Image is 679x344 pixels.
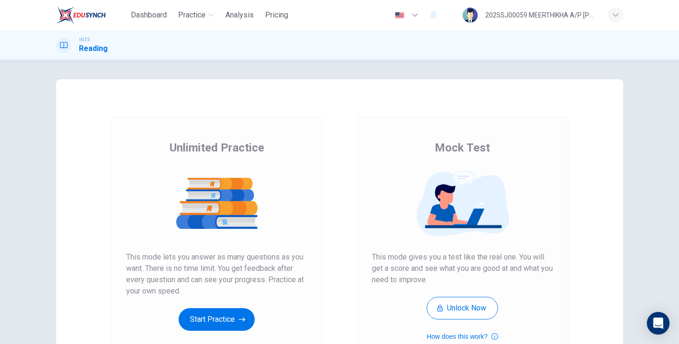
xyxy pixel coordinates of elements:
[372,252,553,285] span: This mode gives you a test like the real one. You will get a score and see what you are good at a...
[222,7,258,24] button: Analysis
[427,297,498,319] button: Unlock Now
[56,6,106,25] img: EduSynch logo
[79,36,90,43] span: IELTS
[647,312,670,335] div: Open Intercom Messenger
[179,308,255,331] button: Start Practice
[127,7,171,24] button: Dashboard
[56,6,128,25] a: EduSynch logo
[126,252,308,297] span: This mode lets you answer as many questions as you want. There is no time limit. You get feedback...
[463,8,478,23] img: Profile picture
[178,9,206,21] span: Practice
[174,7,218,24] button: Practice
[485,9,597,21] div: 2025SJ00059 MEERTHIKHA A/P [PERSON_NAME]
[225,9,254,21] span: Analysis
[170,140,264,155] span: Unlimited Practice
[435,140,490,155] span: Mock Test
[394,12,405,19] img: en
[79,43,108,54] h1: Reading
[131,9,167,21] span: Dashboard
[265,9,288,21] span: Pricing
[261,7,292,24] button: Pricing
[427,331,498,342] button: How does this work?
